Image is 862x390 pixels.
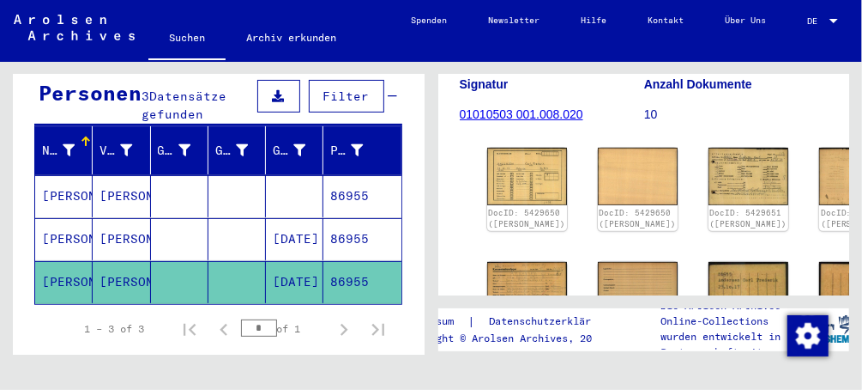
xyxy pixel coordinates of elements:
mat-header-cell: Geburtsdatum [266,126,323,174]
a: DocID: 5429651 ([PERSON_NAME]) [709,208,787,229]
button: Filter [309,80,384,113]
div: Vorname [99,137,154,164]
a: Suchen [148,17,226,62]
mat-cell: [DATE] [266,218,323,260]
img: 001.jpg [487,148,567,204]
div: Prisoner # [330,142,363,160]
div: Geburt‏ [215,142,248,160]
mat-header-cell: Vorname [93,126,150,174]
mat-header-cell: Geburtsname [151,126,208,174]
mat-cell: [PERSON_NAME] [93,175,150,217]
div: Prisoner # [330,137,384,164]
div: Geburtsname [158,137,212,164]
div: Nachname [42,137,96,164]
img: 002.jpg [598,148,678,204]
span: Filter [323,88,370,104]
button: Previous page [207,312,241,346]
button: Last page [361,312,395,346]
mat-header-cell: Prisoner # [323,126,401,174]
mat-cell: 86955 [323,261,401,303]
mat-header-cell: Geburt‏ [208,126,266,174]
button: First page [172,312,207,346]
div: Geburt‏ [215,137,269,164]
p: 10 [644,106,828,124]
a: 01010503 001.008.020 [460,107,583,121]
div: of 1 [241,320,327,337]
b: Anzahl Dokumente [644,77,752,91]
span: DE [807,16,826,26]
div: Geburtsname [158,142,190,160]
span: Datensätze gefunden [142,88,226,122]
a: Datenschutzerklärung [475,313,630,331]
mat-cell: [PERSON_NAME] [35,175,93,217]
div: Geburtsdatum [273,137,327,164]
img: 001.jpg [708,262,788,378]
p: wurden entwickelt in Partnerschaft mit [661,329,798,360]
p: Die Arolsen Archives Online-Collections [661,298,798,329]
img: 002.jpg [598,262,678,375]
div: Personen [39,77,142,108]
mat-header-cell: Nachname [35,126,93,174]
mat-cell: 86955 [323,175,401,217]
mat-cell: [PERSON_NAME] [35,218,93,260]
a: Archiv erkunden [226,17,357,58]
button: Next page [327,312,361,346]
b: Signatur [460,77,509,91]
img: Arolsen_neg.svg [14,15,135,40]
mat-cell: [DATE] [266,261,323,303]
div: Zustimmung ändern [787,314,828,356]
a: DocID: 5429650 ([PERSON_NAME]) [599,208,676,229]
mat-cell: 86955 [323,218,401,260]
div: Nachname [42,142,75,160]
div: Geburtsdatum [273,142,305,160]
mat-cell: [PERSON_NAME] [93,218,150,260]
div: | [400,313,630,331]
img: Zustimmung ändern [787,315,829,356]
mat-cell: [PERSON_NAME] [35,261,93,303]
div: Vorname [99,142,132,160]
div: 1 – 3 of 3 [85,321,145,337]
img: 001.jpg [708,148,788,205]
img: 001.jpg [487,262,567,375]
span: 3 [142,88,149,104]
p: Copyright © Arolsen Archives, 2021 [400,331,630,346]
a: DocID: 5429650 ([PERSON_NAME]) [488,208,565,229]
mat-cell: [PERSON_NAME] [93,261,150,303]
